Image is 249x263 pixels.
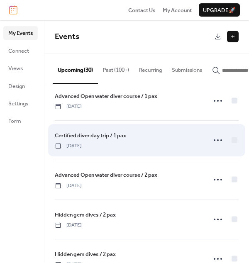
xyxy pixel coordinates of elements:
a: Advanced Open water diver course / 1 pax [55,92,157,101]
a: Form [3,114,38,127]
button: Upgrade🚀 [199,3,240,17]
a: Settings [3,97,38,110]
span: Settings [8,100,28,108]
a: Views [3,61,38,75]
span: My Account [163,6,192,15]
span: My Events [8,29,33,37]
span: Upgrade 🚀 [203,6,236,15]
span: Certified diver day trip / 1 pax [55,131,126,140]
a: My Events [3,26,38,39]
span: Design [8,82,25,90]
span: Connect [8,47,29,55]
a: Hidden gem dives / 2 pax [55,210,116,219]
a: My Account [163,6,192,14]
button: Past (100+) [98,54,134,83]
span: Advanced Open water diver course / 2 pax [55,171,157,179]
a: Connect [3,44,38,57]
a: Advanced Open water diver course / 2 pax [55,170,157,180]
span: Form [8,117,21,125]
a: Contact Us [128,6,156,14]
span: [DATE] [55,222,82,229]
span: [DATE] [55,182,82,190]
span: Views [8,64,23,73]
button: Submissions [167,54,207,83]
a: Certified diver day trip / 1 pax [55,131,126,140]
span: Events [55,29,79,44]
span: Contact Us [128,6,156,15]
button: Upcoming (30) [53,54,98,83]
span: Hidden gem dives / 2 pax [55,211,116,219]
a: Design [3,79,38,93]
span: [DATE] [55,103,82,110]
img: logo [9,5,17,15]
span: [DATE] [55,142,82,150]
button: Recurring [134,54,167,83]
a: Hidden gem dives / 2 pax [55,250,116,259]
